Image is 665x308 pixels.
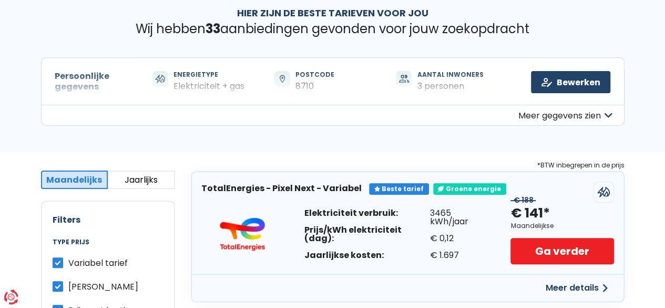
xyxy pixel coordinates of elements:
a: Ga verder [510,238,613,264]
div: Prijs/kWh elektriciteit (dag): [304,226,430,243]
div: Beste tarief [369,183,429,195]
h1: Hier zijn de beste tarieven voor jou [41,7,625,19]
div: Groene energie [433,183,506,195]
div: *BTW inbegrepen in de prijs [191,160,625,171]
p: Wij hebben aanbiedingen gevonden voor jouw zoekopdracht [41,22,625,37]
div: € 0,12 [430,234,490,243]
div: Jaarlijkse kosten: [304,251,430,260]
img: TotalEnergies [211,217,274,251]
legend: Type prijs [53,239,163,256]
span: Variabel tarief [68,257,128,269]
div: Maandelijkse [510,222,553,230]
a: Bewerken [531,71,610,93]
h2: Filters [53,215,163,225]
h3: TotalEnergies - Pixel Next - Variabel [201,183,362,193]
div: € 1.697 [430,251,490,260]
button: Meer gegevens zien [41,105,625,126]
div: € 141* [510,205,549,222]
div: 3465 kWh/jaar [430,209,490,226]
button: Maandelijks [41,171,108,189]
button: Meer details [539,279,614,297]
button: Jaarlijks [108,171,175,189]
div: Elektriciteit verbruik: [304,209,430,217]
div: € 188 [510,196,536,205]
span: 33 [206,20,220,37]
span: [PERSON_NAME] [68,281,138,293]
